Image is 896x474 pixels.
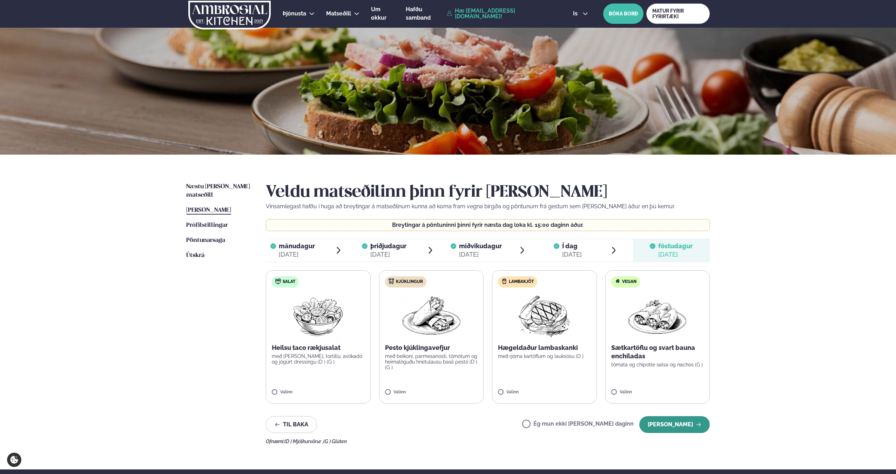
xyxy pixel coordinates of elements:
[389,278,394,284] img: chicken.svg
[371,5,394,22] a: Um okkur
[622,279,636,285] span: Vegan
[186,251,204,260] a: Útskrá
[658,250,693,259] div: [DATE]
[639,416,710,433] button: [PERSON_NAME]
[323,439,347,444] span: (G ) Glúten
[385,344,478,352] p: Pesto kjúklingavefjur
[371,6,386,21] span: Um okkur
[501,278,507,284] img: Lamb.svg
[186,183,252,199] a: Næstu [PERSON_NAME] matseðill
[459,250,502,259] div: [DATE]
[186,221,228,230] a: Prófílstillingar
[186,206,231,215] a: [PERSON_NAME]
[611,344,704,360] p: Sætkartöflu og svart bauna enchiladas
[279,242,315,250] span: mánudagur
[186,207,231,213] span: [PERSON_NAME]
[186,236,225,245] a: Pöntunarsaga
[646,4,710,24] a: MATUR FYRIR FYRIRTÆKI
[498,344,591,352] p: Hægeldaður lambaskanki
[400,293,462,338] img: Wraps.png
[273,222,703,228] p: Breytingar á pöntuninni þinni fyrir næsta dag loka kl. 15:00 daginn áður.
[275,278,281,284] img: salad.svg
[283,279,295,285] span: Salat
[611,362,704,367] p: tómata og chipotle salsa og nachos (G )
[283,10,306,17] span: Þjónusta
[326,9,351,18] a: Matseðill
[266,183,710,202] h2: Veldu matseðilinn þinn fyrir [PERSON_NAME]
[603,4,644,24] button: BÓKA BORÐ
[266,439,710,444] div: Ofnæmi:
[385,353,478,370] p: með beikoni, parmesanosti, tómötum og heimalöguðu hnetulausu basil pestó (D ) (G )
[186,252,204,258] span: Útskrá
[498,353,591,359] p: með rjóma kartöflum og lauksósu (D )
[272,344,365,352] p: Heilsu taco rækjusalat
[658,242,693,250] span: föstudagur
[279,250,315,259] div: [DATE]
[406,6,431,21] span: Hafðu samband
[186,222,228,228] span: Prófílstillingar
[283,9,306,18] a: Þjónusta
[370,250,406,259] div: [DATE]
[447,8,557,19] a: Hæ [EMAIL_ADDRESS][DOMAIN_NAME]!
[562,250,582,259] div: [DATE]
[186,237,225,243] span: Pöntunarsaga
[287,293,349,338] img: Salad.png
[272,353,365,365] p: með [PERSON_NAME], tortillu, avókadó og jógúrt dressingu (D ) (G )
[615,278,620,284] img: Vegan.svg
[188,1,271,29] img: logo
[396,279,423,285] span: Kjúklingur
[509,279,534,285] span: Lambakjöt
[573,11,580,16] span: is
[7,453,21,467] a: Cookie settings
[266,416,317,433] button: Til baka
[266,202,710,211] p: Vinsamlegast hafðu í huga að breytingar á matseðlinum kunna að koma fram vegna birgða og pöntunum...
[370,242,406,250] span: þriðjudagur
[459,242,502,250] span: miðvikudagur
[567,11,594,16] button: is
[406,5,443,22] a: Hafðu samband
[186,184,250,198] span: Næstu [PERSON_NAME] matseðill
[627,293,688,338] img: Enchilada.png
[513,293,575,338] img: Beef-Meat.png
[326,10,351,17] span: Matseðill
[284,439,323,444] span: (D ) Mjólkurvörur ,
[562,242,582,250] span: Í dag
